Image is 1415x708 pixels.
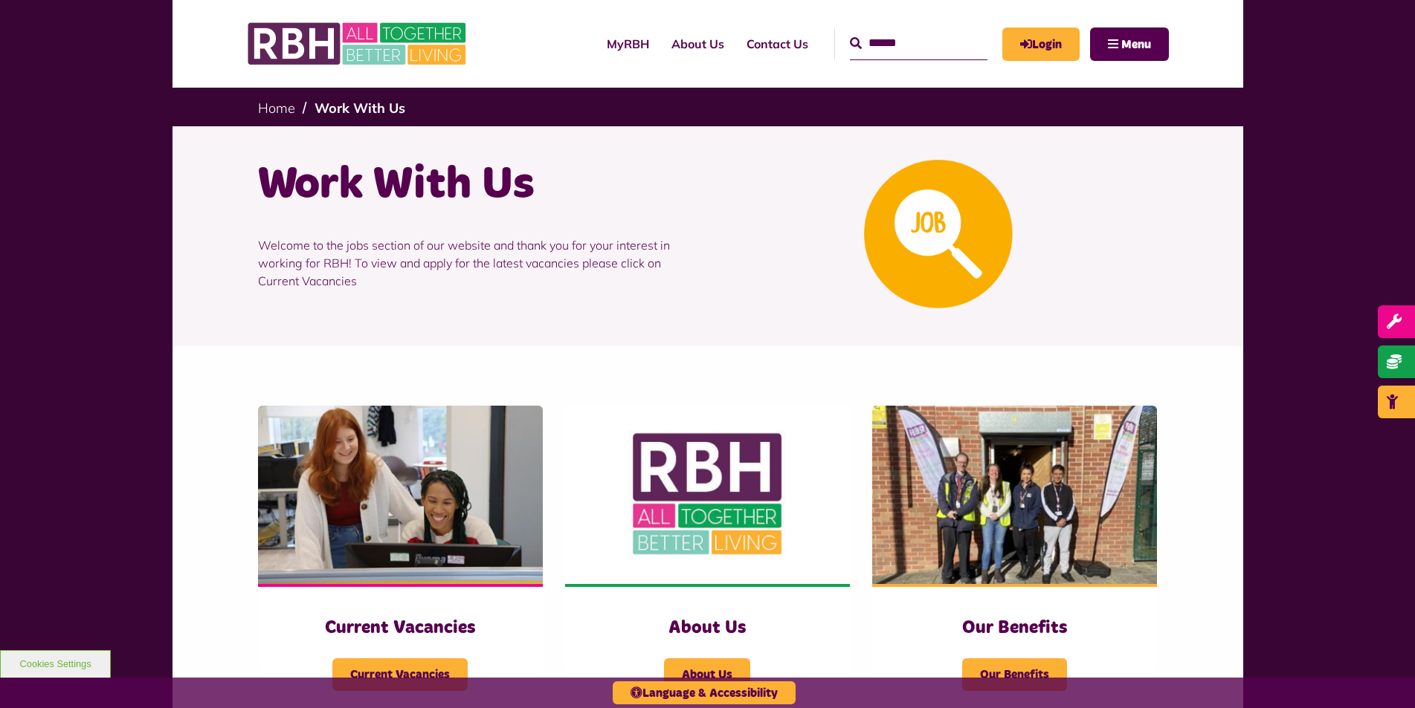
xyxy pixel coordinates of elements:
[596,24,660,64] a: MyRBH
[1348,641,1415,708] iframe: Netcall Web Assistant for live chat
[565,406,850,584] img: RBH Logo Social Media 480X360 (1)
[1002,27,1080,61] a: MyRBH
[962,658,1067,691] span: Our Benefits
[258,100,295,117] a: Home
[864,160,1013,308] img: Looking For A Job
[258,214,697,312] p: Welcome to the jobs section of our website and thank you for your interest in working for RBH! To...
[1121,39,1151,51] span: Menu
[660,24,735,64] a: About Us
[902,617,1127,640] h3: Our Benefits
[1090,27,1169,61] button: Navigation
[258,156,697,214] h1: Work With Us
[258,406,543,584] img: IMG 1470
[872,406,1157,584] img: Dropinfreehold2
[315,100,405,117] a: Work With Us
[664,658,750,691] span: About Us
[613,681,796,704] button: Language & Accessibility
[288,617,513,640] h3: Current Vacancies
[595,617,820,640] h3: About Us
[332,658,468,691] span: Current Vacancies
[735,24,819,64] a: Contact Us
[247,15,470,73] img: RBH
